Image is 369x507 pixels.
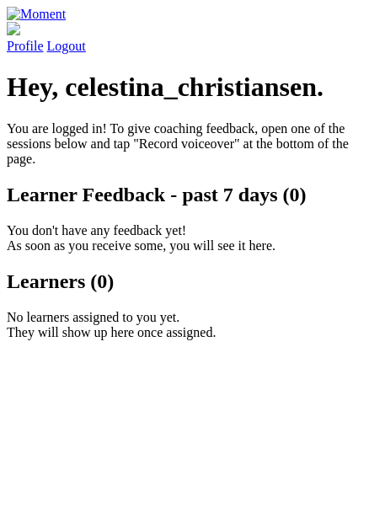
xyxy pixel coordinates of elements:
a: Logout [47,39,86,53]
a: Profile [7,22,362,53]
img: Moment [7,7,66,22]
p: You don't have any feedback yet! As soon as you receive some, you will see it here. [7,223,362,253]
img: default_avatar-b4e2223d03051bc43aaaccfb402a43260a3f17acc7fafc1603fdf008d6cba3c9.png [7,22,20,35]
h2: Learners (0) [7,270,362,293]
h2: Learner Feedback - past 7 days (0) [7,184,362,206]
p: You are logged in! To give coaching feedback, open one of the sessions below and tap "Record voic... [7,121,362,167]
h1: Hey, celestina_christiansen. [7,72,362,103]
p: No learners assigned to you yet. They will show up here once assigned. [7,310,362,340]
